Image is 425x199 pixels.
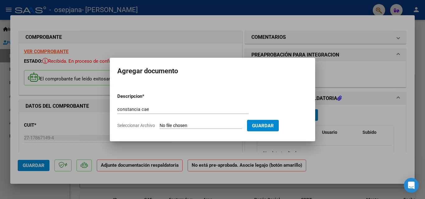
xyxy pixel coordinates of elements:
span: Seleccionar Archivo [117,123,155,128]
button: Guardar [247,120,279,131]
div: Open Intercom Messenger [404,178,419,193]
p: Descripcion [117,93,175,100]
span: Guardar [252,123,274,129]
h2: Agregar documento [117,65,308,77]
